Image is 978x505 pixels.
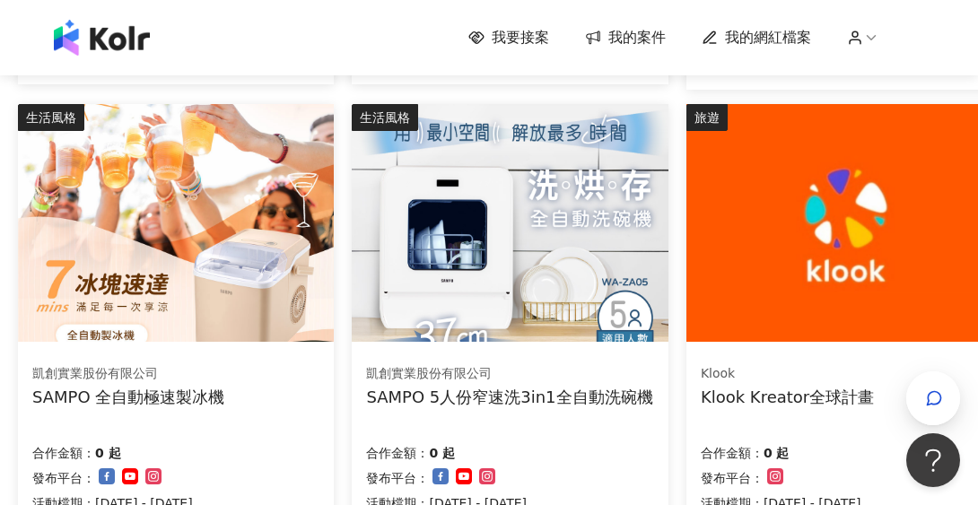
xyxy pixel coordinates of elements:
[701,386,874,408] div: Klook Kreator全球計畫
[366,442,429,464] p: 合作金額：
[18,104,334,342] img: SAMPO 全自動極速製冰機
[352,104,668,342] img: SAMPO 5人份窄速洗3in1全自動洗碗機
[468,28,549,48] a: 我要接案
[701,365,874,383] div: Klook
[702,28,811,48] a: 我的網紅檔案
[608,28,666,48] span: 我的案件
[95,442,121,464] p: 0 起
[54,20,150,56] img: logo
[32,386,224,408] div: SAMPO 全自動極速製冰機
[366,365,652,383] div: 凱創實業股份有限公司
[352,104,418,131] div: 生活風格
[429,442,455,464] p: 0 起
[764,442,790,464] p: 0 起
[686,104,728,131] div: 旅遊
[32,467,95,489] p: 發布平台：
[701,442,764,464] p: 合作金額：
[906,433,960,487] iframe: Help Scout Beacon - Open
[585,28,666,48] a: 我的案件
[18,104,84,131] div: 生活風格
[725,28,811,48] span: 我的網紅檔案
[366,386,652,408] div: SAMPO 5人份窄速洗3in1全自動洗碗機
[701,467,764,489] p: 發布平台：
[492,28,549,48] span: 我要接案
[32,442,95,464] p: 合作金額：
[366,467,429,489] p: 發布平台：
[32,365,224,383] div: 凱創實業股份有限公司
